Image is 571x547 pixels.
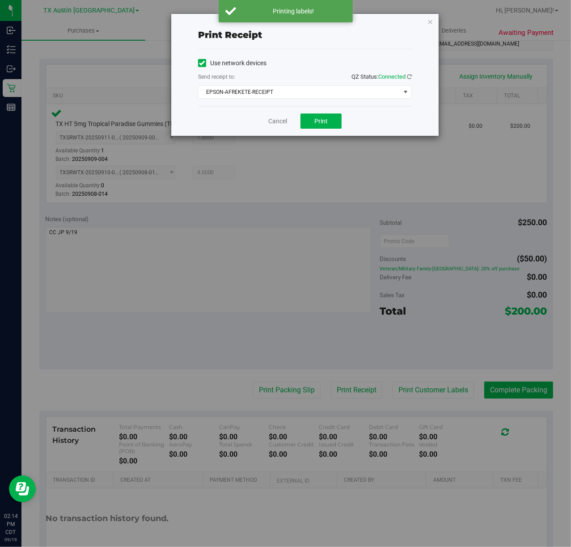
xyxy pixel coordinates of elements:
[314,118,328,125] span: Print
[351,73,412,80] span: QZ Status:
[300,114,342,129] button: Print
[241,7,346,16] div: Printing labels!
[400,86,411,98] span: select
[198,29,262,40] span: Print receipt
[378,73,406,80] span: Connected
[199,86,400,98] span: EPSON-AFREKETE-RECEIPT
[198,73,235,81] label: Send receipt to:
[198,59,266,68] label: Use network devices
[268,117,287,126] a: Cancel
[9,475,36,502] iframe: Resource center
